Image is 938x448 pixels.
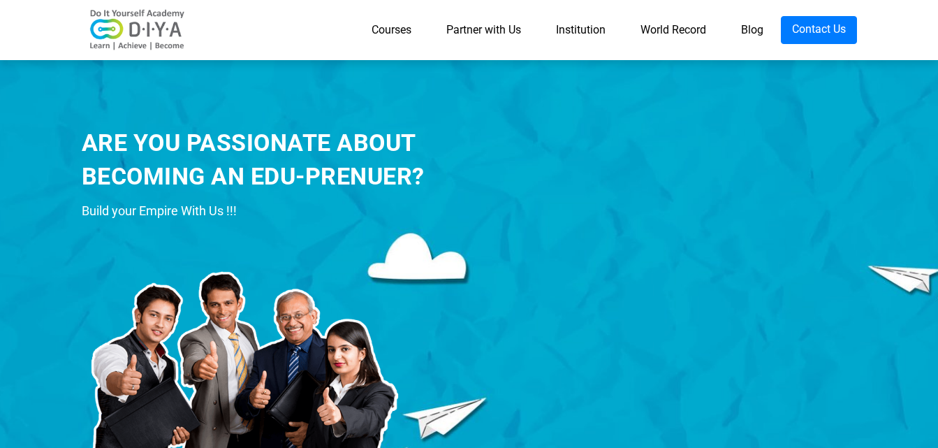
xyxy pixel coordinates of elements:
[354,16,429,44] a: Courses
[429,16,538,44] a: Partner with Us
[781,16,857,44] a: Contact Us
[82,127,525,193] div: ARE YOU PASSIONATE ABOUT BECOMING AN EDU-PRENUER?
[623,16,724,44] a: World Record
[538,16,623,44] a: Institution
[82,9,193,51] img: logo-v2.png
[82,201,525,222] div: Build your Empire With Us !!!
[724,16,781,44] a: Blog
